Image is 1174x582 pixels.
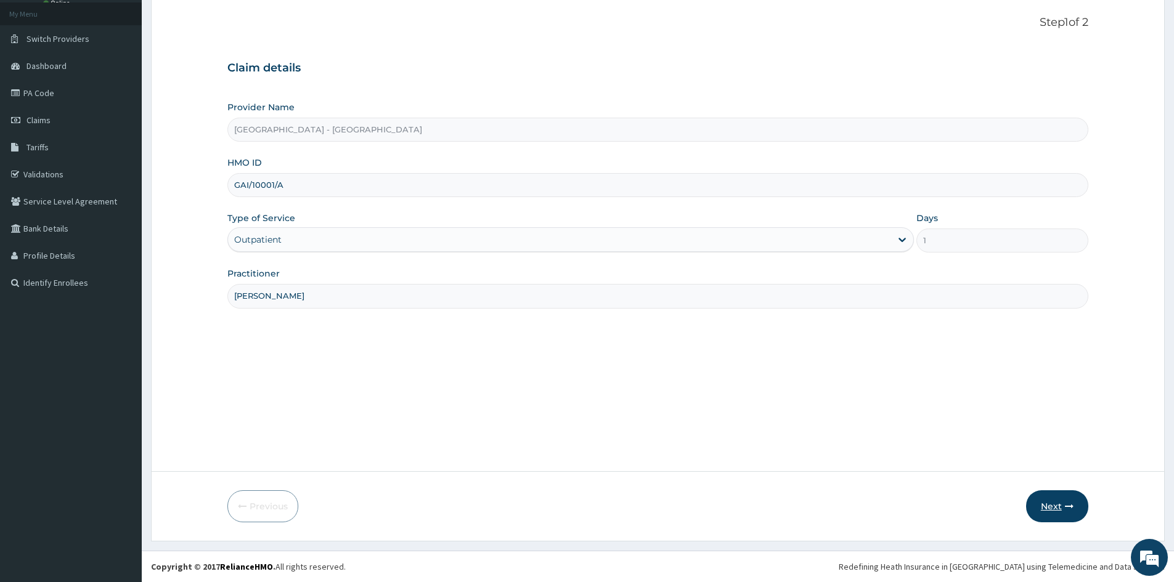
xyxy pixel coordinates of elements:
label: Practitioner [227,267,280,280]
label: HMO ID [227,156,262,169]
input: Enter HMO ID [227,173,1088,197]
span: Claims [26,115,51,126]
h3: Claim details [227,62,1088,75]
button: Previous [227,490,298,522]
span: Switch Providers [26,33,89,44]
input: Enter Name [227,284,1088,308]
img: d_794563401_company_1708531726252_794563401 [23,62,50,92]
div: Redefining Heath Insurance in [GEOGRAPHIC_DATA] using Telemedicine and Data Science! [839,560,1165,573]
p: Step 1 of 2 [227,16,1088,30]
strong: Copyright © 2017 . [151,561,275,572]
label: Type of Service [227,212,295,224]
div: Outpatient [234,233,282,246]
label: Days [916,212,938,224]
button: Next [1026,490,1088,522]
footer: All rights reserved. [142,551,1174,582]
a: RelianceHMO [220,561,273,572]
textarea: Type your message and hit 'Enter' [6,336,235,379]
div: Minimize live chat window [202,6,232,36]
span: Tariffs [26,142,49,153]
span: Dashboard [26,60,67,71]
label: Provider Name [227,101,295,113]
span: We're online! [71,155,170,280]
div: Chat with us now [64,69,207,85]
